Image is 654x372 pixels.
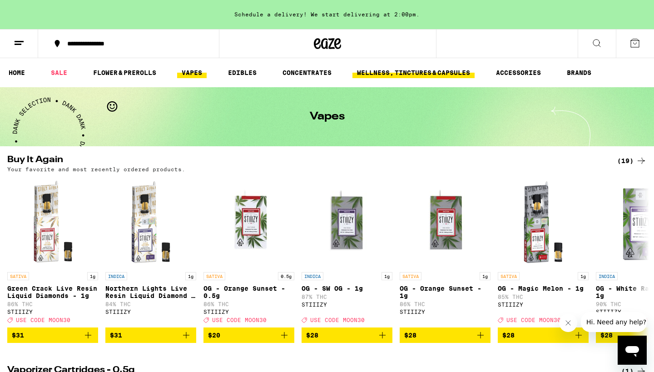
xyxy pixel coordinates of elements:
iframe: Button to launch messaging window [618,336,647,365]
p: OG - Magic Melon - 1g [498,285,589,292]
a: SALE [46,67,72,78]
p: SATIVA [203,272,225,280]
p: 1g [578,272,589,280]
button: Add to bag [302,327,392,343]
p: SATIVA [400,272,421,280]
a: WELLNESS, TINCTURES & CAPSULES [352,67,475,78]
div: STIIIZY [7,309,98,315]
img: STIIIZY - Green Crack Live Resin Liquid Diamonds - 1g [7,177,98,268]
div: STIIIZY [203,309,294,315]
a: BRANDS [562,67,596,78]
button: Add to bag [400,327,490,343]
img: STIIIZY - OG - Magic Melon - 1g [498,177,589,268]
p: 87% THC [302,294,392,300]
p: 86% THC [400,301,490,307]
a: HOME [4,67,30,78]
span: $20 [208,332,220,339]
a: Open page for OG - Orange Sunset - 1g from STIIIZY [400,177,490,327]
p: Your favorite and most recently ordered products. [7,166,185,172]
p: Northern Lights Live Resin Liquid Diamond - 1g [105,285,196,299]
a: Open page for Green Crack Live Resin Liquid Diamonds - 1g from STIIIZY [7,177,98,327]
p: 1g [480,272,490,280]
div: STIIIZY [302,302,392,308]
p: 86% THC [7,301,98,307]
p: INDICA [105,272,127,280]
p: INDICA [302,272,323,280]
iframe: Close message [559,314,577,332]
p: 1g [381,272,392,280]
span: $28 [502,332,515,339]
span: $31 [12,332,24,339]
img: STIIIZY - OG - SW OG - 1g [302,177,392,268]
a: Open page for OG - Orange Sunset - 0.5g from STIIIZY [203,177,294,327]
button: Add to bag [498,327,589,343]
p: SATIVA [7,272,29,280]
img: STIIIZY - Northern Lights Live Resin Liquid Diamond - 1g [105,177,196,268]
p: 86% THC [203,301,294,307]
span: $28 [600,332,613,339]
img: STIIIZY - OG - Orange Sunset - 1g [400,177,490,268]
span: USE CODE MOON30 [506,317,561,323]
h1: Vapes [310,111,345,122]
span: $31 [110,332,122,339]
p: 0.5g [278,272,294,280]
div: STIIIZY [400,309,490,315]
a: Open page for OG - Magic Melon - 1g from STIIIZY [498,177,589,327]
p: 85% THC [498,294,589,300]
a: FLOWER & PREROLLS [89,67,161,78]
a: ACCESSORIES [491,67,545,78]
div: STIIIZY [498,302,589,308]
span: $28 [306,332,318,339]
span: USE CODE MOON30 [16,317,70,323]
span: USE CODE MOON30 [212,317,267,323]
a: Open page for OG - SW OG - 1g from STIIIZY [302,177,392,327]
button: Add to bag [105,327,196,343]
p: OG - SW OG - 1g [302,285,392,292]
iframe: Message from company [581,312,647,332]
p: 84% THC [105,301,196,307]
p: OG - Orange Sunset - 1g [400,285,490,299]
span: $28 [404,332,416,339]
span: USE CODE MOON30 [310,317,365,323]
button: Add to bag [203,327,294,343]
h2: Buy It Again [7,155,602,166]
p: OG - Orange Sunset - 0.5g [203,285,294,299]
a: CONCENTRATES [278,67,336,78]
a: VAPES [177,67,207,78]
div: STIIIZY [105,309,196,315]
a: (19) [617,155,647,166]
a: EDIBLES [223,67,261,78]
p: Green Crack Live Resin Liquid Diamonds - 1g [7,285,98,299]
p: SATIVA [498,272,520,280]
button: Add to bag [7,327,98,343]
img: STIIIZY - OG - Orange Sunset - 0.5g [203,177,294,268]
p: 1g [185,272,196,280]
p: INDICA [596,272,618,280]
a: Open page for Northern Lights Live Resin Liquid Diamond - 1g from STIIIZY [105,177,196,327]
p: 1g [87,272,98,280]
